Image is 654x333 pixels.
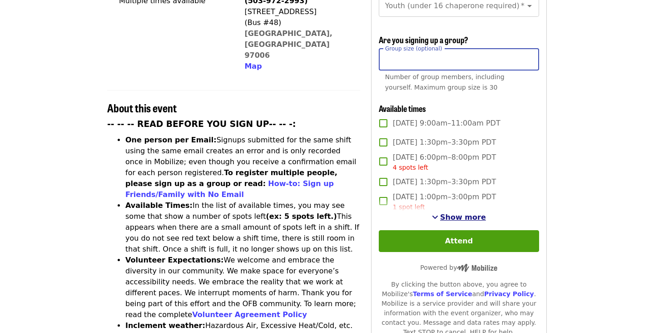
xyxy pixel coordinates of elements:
span: [DATE] 1:30pm–3:30pm PDT [393,137,496,148]
a: Privacy Policy [484,290,534,298]
li: Signups submitted for the same shift using the same email creates an error and is only recorded o... [125,135,360,200]
span: [DATE] 6:00pm–8:00pm PDT [393,152,496,172]
a: Volunteer Agreement Policy [192,310,307,319]
strong: Available Times: [125,201,193,210]
a: Terms of Service [413,290,472,298]
strong: Inclement weather: [125,321,205,330]
a: [GEOGRAPHIC_DATA], [GEOGRAPHIC_DATA] 97006 [244,29,332,60]
span: [DATE] 1:30pm–3:30pm PDT [393,177,496,187]
li: We welcome and embrace the diversity in our community. We make space for everyone’s accessibility... [125,255,360,320]
button: See more timeslots [432,212,486,223]
button: Map [244,61,262,72]
span: [DATE] 9:00am–11:00am PDT [393,118,500,129]
img: Powered by Mobilize [457,264,497,272]
span: Show more [440,213,486,222]
strong: -- -- -- READ BEFORE YOU SIGN UP-- -- -: [107,119,296,129]
span: Powered by [420,264,497,271]
strong: One person per Email: [125,136,217,144]
strong: Volunteer Expectations: [125,256,224,264]
span: Number of group members, including yourself. Maximum group size is 30 [385,73,505,91]
div: (Bus #48) [244,17,352,28]
span: [DATE] 1:00pm–3:00pm PDT [393,192,496,212]
button: Attend [379,230,539,252]
input: [object Object] [379,49,539,71]
span: Group size (optional) [385,45,442,51]
span: About this event [107,100,177,116]
span: Available times [379,102,426,114]
strong: (ex: 5 spots left.) [266,212,337,221]
span: Are you signing up a group? [379,34,468,45]
span: 1 spot left [393,203,425,211]
div: [STREET_ADDRESS] [244,6,352,17]
strong: To register multiple people, please sign up as a group or read: [125,168,337,188]
span: 4 spots left [393,164,428,171]
li: In the list of available times, you may see some that show a number of spots left This appears wh... [125,200,360,255]
a: How-to: Sign up Friends/Family with No Email [125,179,334,199]
span: Map [244,62,262,71]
